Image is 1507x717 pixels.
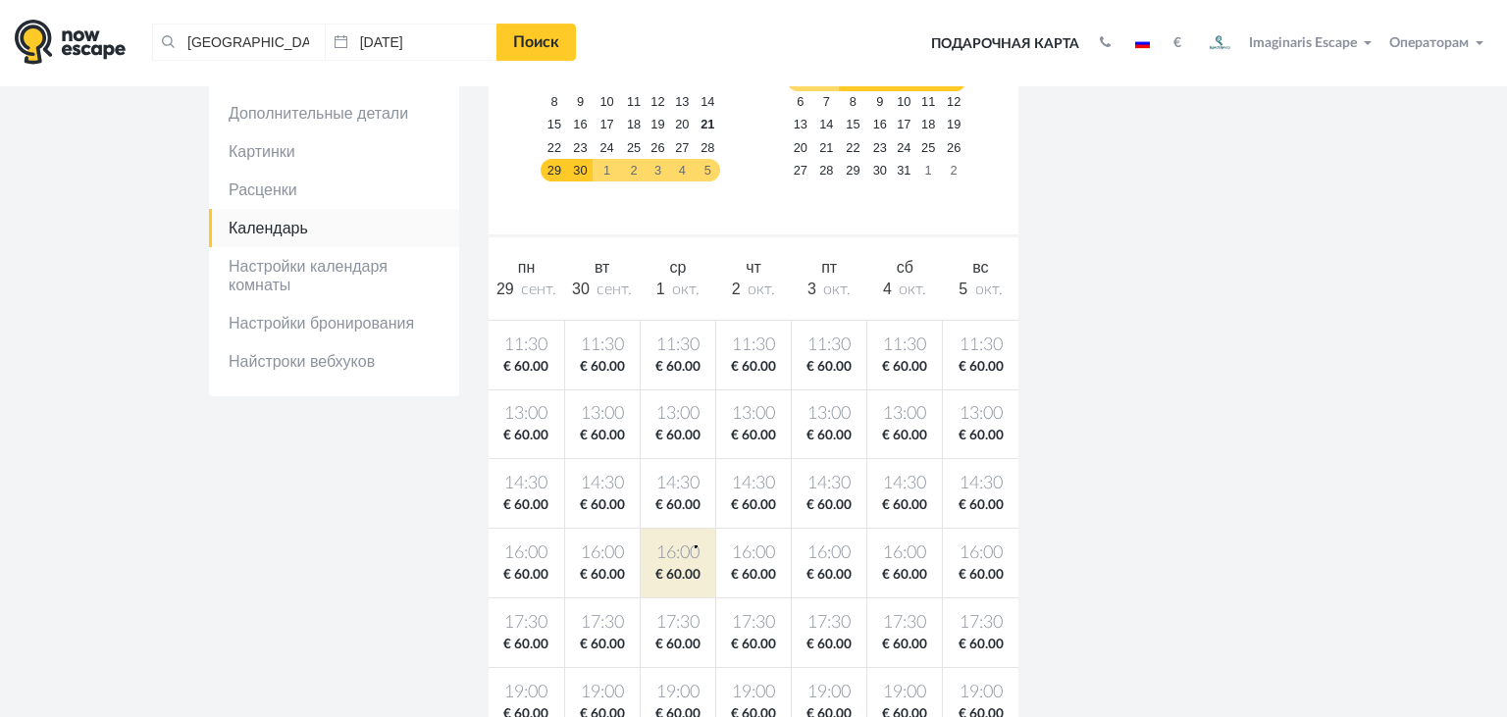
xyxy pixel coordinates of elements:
[915,159,941,181] a: 1
[695,136,720,159] a: 28
[593,91,622,114] a: 10
[1389,36,1469,50] span: Операторам
[645,496,711,515] span: € 60.00
[518,259,536,276] span: пн
[569,636,636,654] span: € 60.00
[645,611,711,636] span: 17:30
[892,91,915,114] a: 10
[883,281,892,297] span: 4
[568,136,593,159] a: 23
[645,566,711,585] span: € 60.00
[871,541,938,566] span: 16:00
[796,541,862,566] span: 16:00
[621,114,646,136] a: 18
[493,333,560,358] span: 11:30
[720,472,787,496] span: 14:30
[647,136,670,159] a: 26
[569,358,636,377] span: € 60.00
[892,136,915,159] a: 24
[572,281,590,297] span: 30
[839,91,868,114] a: 8
[669,136,695,159] a: 27
[941,114,966,136] a: 19
[496,24,576,61] a: Поиск
[493,472,560,496] span: 14:30
[947,358,1014,377] span: € 60.00
[1173,36,1181,50] strong: €
[647,159,670,181] a: 3
[493,541,560,566] span: 16:00
[720,333,787,358] span: 11:30
[796,402,862,427] span: 13:00
[669,91,695,114] a: 13
[814,91,839,114] a: 7
[209,94,459,132] a: Дополнительные детали
[569,611,636,636] span: 17:30
[787,159,814,181] a: 27
[493,636,560,654] span: € 60.00
[814,136,839,159] a: 21
[941,159,966,181] a: 2
[720,566,787,585] span: € 60.00
[1249,32,1357,50] span: Imaginaris Escape
[593,159,622,181] a: 1
[947,333,1014,358] span: 11:30
[1135,38,1150,48] img: ru.jpg
[748,282,775,297] span: окт.
[941,91,966,114] a: 12
[569,472,636,496] span: 14:30
[867,91,892,114] a: 9
[871,333,938,358] span: 11:30
[645,402,711,427] span: 13:00
[941,136,966,159] a: 26
[541,136,568,159] a: 22
[15,19,126,65] img: logo
[720,611,787,636] span: 17:30
[796,358,862,377] span: € 60.00
[493,358,560,377] span: € 60.00
[569,496,636,515] span: € 60.00
[209,342,459,381] a: Найстроки вебхуков
[947,541,1014,566] span: 16:00
[959,281,967,297] span: 5
[493,681,560,705] span: 19:00
[871,402,938,427] span: 13:00
[209,304,459,342] a: Настройки бронирования
[647,91,670,114] a: 12
[621,159,646,181] a: 2
[493,566,560,585] span: € 60.00
[720,427,787,445] span: € 60.00
[871,681,938,705] span: 19:00
[672,282,700,297] span: окт.
[947,611,1014,636] span: 17:30
[593,114,622,136] a: 17
[541,91,568,114] a: 8
[915,114,941,136] a: 18
[568,159,593,181] a: 30
[796,566,862,585] span: € 60.00
[972,259,988,276] span: вс
[720,541,787,566] span: 16:00
[947,427,1014,445] span: € 60.00
[496,281,514,297] span: 29
[593,136,622,159] a: 24
[796,681,862,705] span: 19:00
[746,259,761,276] span: чт
[1196,24,1380,63] button: Imaginaris Escape
[645,541,711,566] span: 16:00
[975,282,1003,297] span: окт.
[695,159,720,181] a: 5
[493,402,560,427] span: 13:00
[152,24,325,61] input: Город или название квеста
[656,281,665,297] span: 1
[787,136,814,159] a: 20
[947,402,1014,427] span: 13:00
[897,259,913,276] span: сб
[621,91,646,114] a: 11
[695,91,720,114] a: 14
[867,136,892,159] a: 23
[823,282,851,297] span: окт.
[915,91,941,114] a: 11
[720,358,787,377] span: € 60.00
[493,427,560,445] span: € 60.00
